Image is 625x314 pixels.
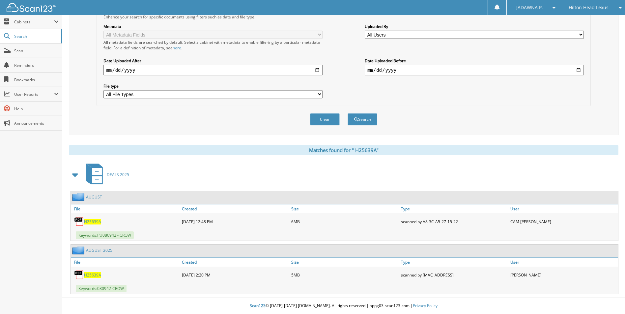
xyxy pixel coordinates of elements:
div: CAM [PERSON_NAME] [509,215,618,228]
span: Help [14,106,59,112]
span: H 2 5 6 3 9 A [84,219,101,224]
span: Announcements [14,120,59,126]
button: Search [348,113,377,125]
label: Uploaded By [365,24,584,29]
a: Type [399,204,509,213]
a: AUGUST [86,194,102,200]
a: AUGUST 2025 [86,248,112,253]
div: © [DATE]-[DATE] [DOMAIN_NAME]. All rights reserved | appg03-scan123-com | [62,298,625,314]
a: User [509,258,618,267]
img: scan123-logo-white.svg [7,3,56,12]
img: folder2.png [72,193,86,201]
a: H25639A [84,272,101,278]
span: User Reports [14,92,54,97]
a: User [509,204,618,213]
a: Type [399,258,509,267]
label: Date Uploaded Before [365,58,584,64]
span: Keywords: 0 8 0 9 4 2 - C R O W [76,285,127,292]
div: [DATE] 2:20 PM [180,268,290,281]
a: Size [290,258,399,267]
span: Keywords: P U 0 8 0 9 4 2 - C R O W [76,231,134,239]
a: here [173,45,181,51]
img: PDF.png [74,217,84,226]
img: folder2.png [72,246,86,254]
span: Hilton Head Lexus [569,6,609,10]
div: scanned by A8-3C-A5-27-15-22 [399,215,509,228]
div: Matches found for " H25639A" [69,145,618,155]
span: JADAWNA P. [516,6,543,10]
button: Clear [310,113,340,125]
iframe: Chat Widget [592,282,625,314]
div: [DATE] 12:48 PM [180,215,290,228]
label: Metadata [103,24,323,29]
a: DEALS 2025 [82,162,129,188]
img: PDF.png [74,270,84,280]
a: Size [290,204,399,213]
label: Date Uploaded After [103,58,323,64]
div: [PERSON_NAME] [509,268,618,281]
span: Bookmarks [14,77,59,83]
div: 5MB [290,268,399,281]
label: File type [103,83,323,89]
a: Created [180,204,290,213]
input: start [103,65,323,75]
div: All metadata fields are searched by default. Select a cabinet with metadata to enable filtering b... [103,39,323,51]
input: end [365,65,584,75]
span: Cabinets [14,19,54,25]
a: File [71,258,180,267]
span: H 2 5 6 3 9 A [84,272,101,278]
div: 6MB [290,215,399,228]
span: Scan [14,48,59,54]
a: H25639A [84,219,101,224]
div: Enhance your search for specific documents using filters such as date and file type. [100,14,587,20]
span: Reminders [14,63,59,68]
span: Search [14,34,58,39]
span: Scan123 [250,303,266,308]
span: D E A L S 2 0 2 5 [107,172,129,177]
a: Created [180,258,290,267]
div: scanned by [MAC_ADDRESS] [399,268,509,281]
a: File [71,204,180,213]
a: Privacy Policy [413,303,438,308]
